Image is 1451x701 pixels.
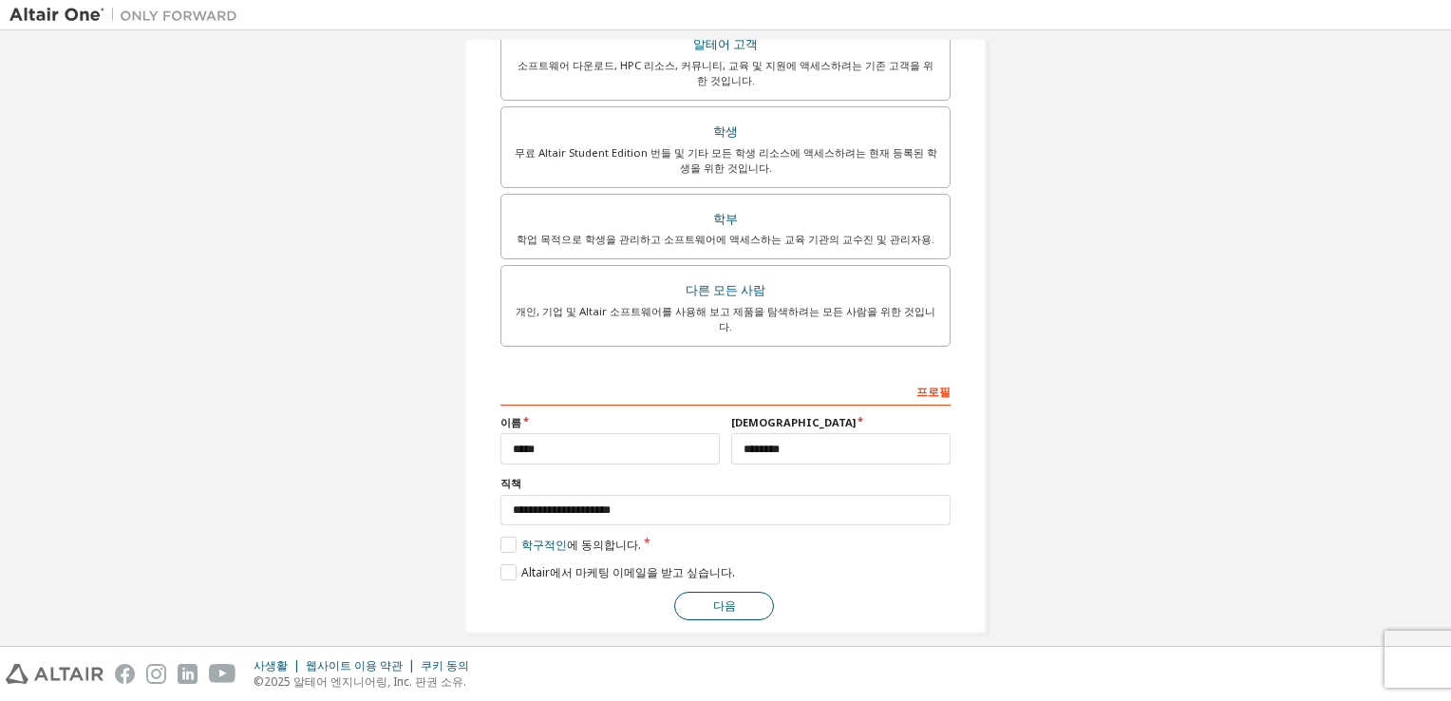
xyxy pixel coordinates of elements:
[6,664,104,684] img: altair_logo.svg
[731,415,951,430] label: [DEMOGRAPHIC_DATA]
[264,673,466,690] font: 2025 알테어 엔지니어링, Inc. 판권 소유.
[146,664,166,684] img: instagram.svg
[254,673,481,690] p: ©
[500,564,735,580] label: Altair에서 마케팅 이메일을 받고 싶습니다.
[306,658,421,673] div: 웹사이트 이용 약관
[513,232,938,247] div: 학업 목적으로 학생을 관리하고 소프트웨어에 액세스하는 교육 기관의 교수진 및 관리자용.
[513,277,938,304] div: 다른 모든 사람
[9,6,247,25] img: Altair One
[500,375,951,406] div: 프로필
[209,664,236,684] img: youtube.svg
[500,476,951,491] label: 직책
[513,119,938,145] div: 학생
[178,664,198,684] img: linkedin.svg
[513,304,938,334] div: 개인, 기업 및 Altair 소프트웨어를 사용해 보고 제품을 탐색하려는 모든 사람을 위한 것입니다.
[513,31,938,58] div: 알테어 고객
[513,206,938,233] div: 학부
[513,58,938,88] div: 소프트웨어 다운로드, HPC 리소스, 커뮤니티, 교육 및 지원에 액세스하려는 기존 고객을 위한 것입니다.
[115,664,135,684] img: facebook.svg
[421,658,481,673] div: 쿠키 동의
[674,592,774,620] button: 다음
[254,658,306,673] div: 사생활
[500,537,641,553] label: 에 동의합니다.
[500,415,720,430] label: 이름
[513,145,938,176] div: 무료 Altair Student Edition 번들 및 기타 모든 학생 리소스에 액세스하려는 현재 등록된 학생을 위한 것입니다.
[521,537,567,553] a: 학구적인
